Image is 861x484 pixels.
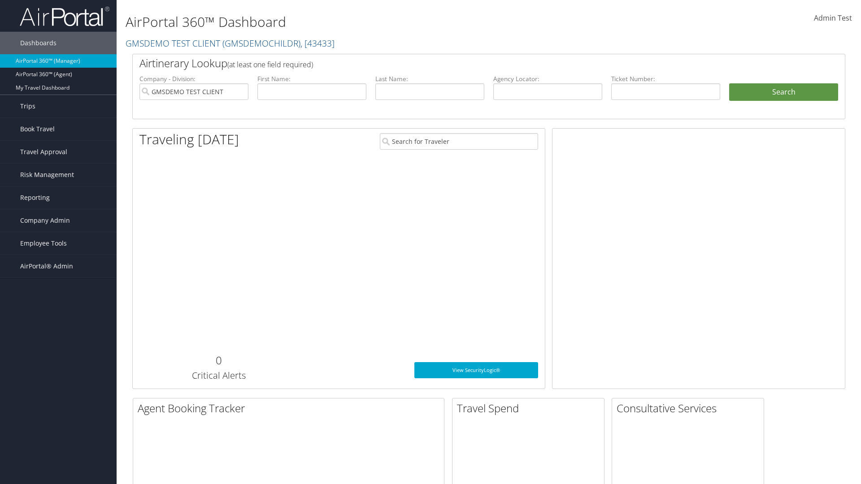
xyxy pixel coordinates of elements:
h2: Agent Booking Tracker [138,401,444,416]
input: Search for Traveler [380,133,538,150]
h2: Airtinerary Lookup [139,56,779,71]
span: Travel Approval [20,141,67,163]
label: Agency Locator: [493,74,602,83]
span: Dashboards [20,32,57,54]
label: Last Name: [375,74,484,83]
span: AirPortal® Admin [20,255,73,277]
a: GMSDEMO TEST CLIENT [126,37,335,49]
h3: Critical Alerts [139,369,298,382]
h1: AirPortal 360™ Dashboard [126,13,610,31]
span: ( GMSDEMOCHILDR ) [222,37,300,49]
label: Ticket Number: [611,74,720,83]
span: Employee Tools [20,232,67,255]
span: Reporting [20,186,50,209]
span: (at least one field required) [227,60,313,69]
label: First Name: [257,74,366,83]
img: airportal-logo.png [20,6,109,27]
button: Search [729,83,838,101]
a: View SecurityLogic® [414,362,538,378]
h1: Traveling [DATE] [139,130,239,149]
h2: Travel Spend [457,401,604,416]
span: , [ 43433 ] [300,37,335,49]
h2: Consultative Services [617,401,764,416]
span: Company Admin [20,209,70,232]
span: Admin Test [814,13,852,23]
label: Company - Division: [139,74,248,83]
span: Book Travel [20,118,55,140]
h2: 0 [139,353,298,368]
span: Trips [20,95,35,117]
span: Risk Management [20,164,74,186]
a: Admin Test [814,4,852,32]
